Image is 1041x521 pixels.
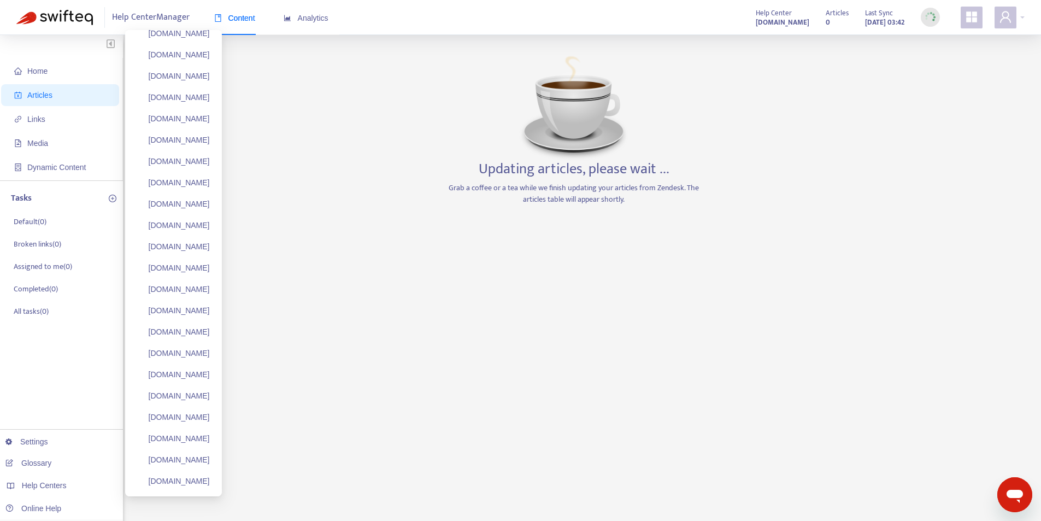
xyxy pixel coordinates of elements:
span: container [14,163,22,171]
span: Help Center Manager [112,7,190,28]
span: account-book [14,91,22,99]
span: file-image [14,139,22,147]
span: Content [214,14,255,22]
a: [DOMAIN_NAME] [136,391,210,400]
img: Coffee image [519,51,628,161]
p: Tasks [11,192,32,205]
span: link [14,115,22,123]
p: Default ( 0 ) [14,216,46,227]
img: Swifteq [16,10,93,25]
a: [DOMAIN_NAME] [136,221,210,230]
span: user [999,10,1012,24]
a: [DOMAIN_NAME] [136,349,210,358]
a: [DOMAIN_NAME] [136,157,210,166]
a: [DOMAIN_NAME] [756,16,809,28]
span: area-chart [284,14,291,22]
span: Dynamic Content [27,163,86,172]
strong: 0 [826,16,830,28]
span: Help Centers [22,481,67,490]
p: All tasks ( 0 ) [14,306,49,317]
a: [DOMAIN_NAME] [136,285,210,294]
a: [DOMAIN_NAME] [136,370,210,379]
a: [DOMAIN_NAME] [136,306,210,315]
a: [DOMAIN_NAME] [136,178,210,187]
span: appstore [965,10,978,24]
img: sync_loading.0b5143dde30e3a21642e.gif [924,10,937,24]
a: [DOMAIN_NAME] [136,72,210,80]
span: Help Center [756,7,792,19]
a: Settings [5,437,48,446]
a: [DOMAIN_NAME] [136,242,210,251]
a: Glossary [5,459,51,467]
span: Home [27,67,48,75]
a: Online Help [5,504,61,513]
a: [DOMAIN_NAME] [136,434,210,443]
a: [DOMAIN_NAME] [136,136,210,144]
a: [DOMAIN_NAME] [136,29,210,38]
a: [DOMAIN_NAME] [136,114,210,123]
a: [DOMAIN_NAME] [136,93,210,102]
a: [DOMAIN_NAME] [136,264,210,272]
a: [DOMAIN_NAME] [136,200,210,208]
p: Grab a coffee or a tea while we finish updating your articles from Zendesk. The articles table wi... [445,182,702,205]
span: Links [27,115,45,124]
span: book [214,14,222,22]
a: [DOMAIN_NAME] [136,327,210,336]
span: home [14,67,22,75]
a: [DOMAIN_NAME] [136,50,210,59]
span: Articles [826,7,849,19]
span: Media [27,139,48,148]
a: [DOMAIN_NAME] [136,477,210,485]
a: [DOMAIN_NAME] [136,455,210,464]
span: Last Sync [865,7,893,19]
iframe: Button to launch messaging window [997,477,1032,512]
span: Analytics [284,14,328,22]
strong: [DATE] 03:42 [865,16,904,28]
p: Assigned to me ( 0 ) [14,261,72,272]
h3: Updating articles, please wait ... [479,161,669,178]
p: Completed ( 0 ) [14,283,58,295]
a: [DOMAIN_NAME] [136,413,210,422]
span: Articles [27,91,52,99]
span: plus-circle [109,195,116,202]
p: Broken links ( 0 ) [14,238,61,250]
